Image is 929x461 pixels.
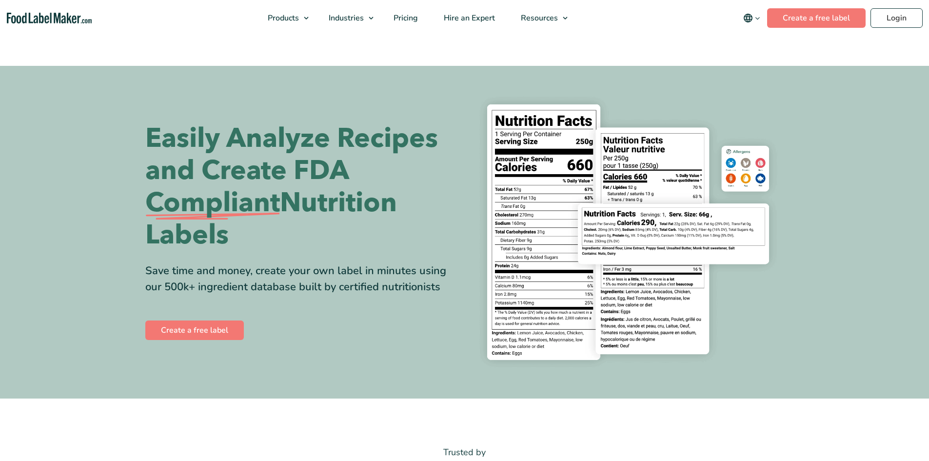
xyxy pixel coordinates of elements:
[145,187,280,219] span: Compliant
[391,13,419,23] span: Pricing
[441,13,496,23] span: Hire an Expert
[518,13,559,23] span: Resources
[145,445,784,460] p: Trusted by
[145,122,457,251] h1: Easily Analyze Recipes and Create FDA Nutrition Labels
[326,13,365,23] span: Industries
[265,13,300,23] span: Products
[145,321,244,340] a: Create a free label
[767,8,866,28] a: Create a free label
[145,263,457,295] div: Save time and money, create your own label in minutes using our 500k+ ingredient database built b...
[870,8,923,28] a: Login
